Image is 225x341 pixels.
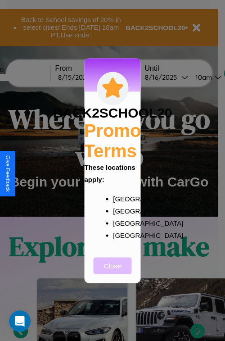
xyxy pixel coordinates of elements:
[85,163,135,183] b: These locations apply:
[53,105,172,120] h3: BACK2SCHOOL20
[113,192,130,205] p: [GEOGRAPHIC_DATA]
[9,310,31,332] iframe: Intercom live chat
[84,120,141,161] h2: Promo Terms
[113,229,130,241] p: [GEOGRAPHIC_DATA]
[4,155,11,192] div: Give Feedback
[113,217,130,229] p: [GEOGRAPHIC_DATA]
[113,205,130,217] p: [GEOGRAPHIC_DATA]
[94,257,132,274] button: Close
